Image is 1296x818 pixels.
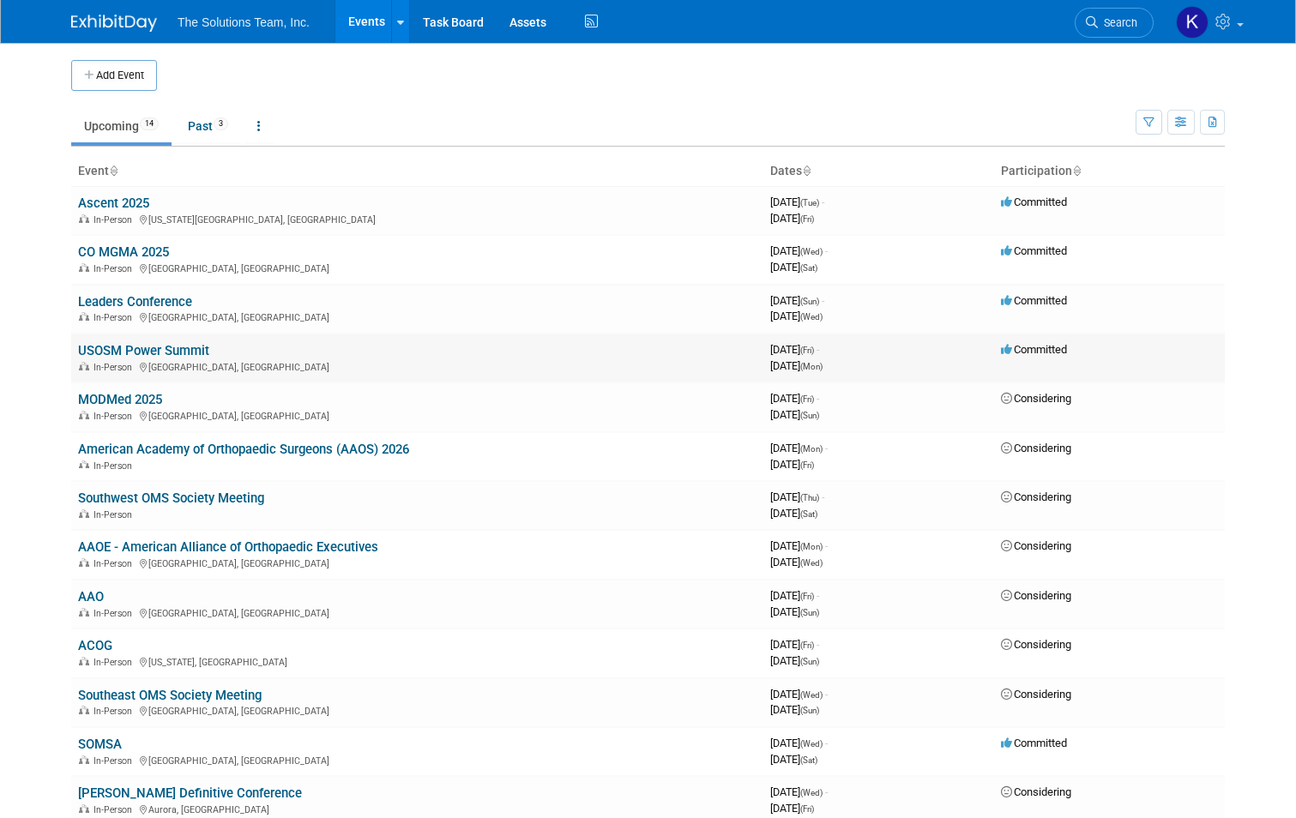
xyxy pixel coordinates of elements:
span: In-Person [93,706,137,717]
span: (Wed) [800,247,823,256]
span: [DATE] [770,589,819,602]
span: Committed [1001,294,1067,307]
span: - [817,392,819,405]
span: Considering [1001,785,1071,798]
span: In-Person [93,460,137,472]
span: - [825,442,828,454]
th: Participation [994,157,1225,186]
span: [DATE] [770,688,828,701]
span: [DATE] [770,785,828,798]
a: CO MGMA 2025 [78,244,169,260]
span: [DATE] [770,802,814,815]
div: Aurora, [GEOGRAPHIC_DATA] [78,802,757,815]
img: In-Person Event [79,804,89,813]
span: [DATE] [770,392,819,405]
span: (Fri) [800,394,814,404]
a: Southwest OMS Society Meeting [78,490,264,506]
span: [DATE] [770,244,828,257]
span: [DATE] [770,212,814,225]
span: [DATE] [770,737,828,749]
span: (Fri) [800,641,814,650]
span: [DATE] [770,556,823,568]
span: - [817,343,819,356]
span: (Sat) [800,263,817,273]
span: - [817,638,819,651]
img: In-Person Event [79,558,89,567]
a: Ascent 2025 [78,195,149,211]
span: In-Person [93,312,137,323]
span: In-Person [93,558,137,569]
span: - [825,244,828,257]
button: Add Event [71,60,157,91]
span: In-Person [93,263,137,274]
span: (Fri) [800,460,814,470]
div: [GEOGRAPHIC_DATA], [GEOGRAPHIC_DATA] [78,359,757,373]
div: [GEOGRAPHIC_DATA], [GEOGRAPHIC_DATA] [78,261,757,274]
a: Sort by Participation Type [1072,164,1081,177]
span: - [822,294,824,307]
span: In-Person [93,608,137,619]
th: Dates [763,157,994,186]
span: In-Person [93,755,137,767]
span: In-Person [93,411,137,422]
span: (Mon) [800,444,823,454]
span: Considering [1001,392,1071,405]
div: [GEOGRAPHIC_DATA], [GEOGRAPHIC_DATA] [78,408,757,422]
span: (Sat) [800,755,817,765]
span: [DATE] [770,195,824,208]
img: In-Person Event [79,214,89,223]
span: In-Person [93,214,137,226]
a: Sort by Start Date [802,164,811,177]
span: In-Person [93,509,137,520]
span: [DATE] [770,753,817,766]
a: AAOE - American Alliance of Orthopaedic Executives [78,539,378,555]
img: In-Person Event [79,362,89,370]
th: Event [71,157,763,186]
div: [GEOGRAPHIC_DATA], [GEOGRAPHIC_DATA] [78,556,757,569]
img: ExhibitDay [71,15,157,32]
img: In-Person Event [79,460,89,469]
a: Search [1075,8,1154,38]
a: AAO [78,589,104,604]
span: In-Person [93,657,137,668]
span: - [822,195,824,208]
div: [GEOGRAPHIC_DATA], [GEOGRAPHIC_DATA] [78,605,757,619]
a: Sort by Event Name [109,164,118,177]
img: In-Person Event [79,509,89,518]
span: (Mon) [800,542,823,551]
div: [US_STATE][GEOGRAPHIC_DATA], [GEOGRAPHIC_DATA] [78,212,757,226]
span: (Tue) [800,198,819,208]
img: In-Person Event [79,312,89,321]
span: (Sun) [800,657,819,666]
span: 3 [214,117,228,130]
a: Southeast OMS Society Meeting [78,688,262,703]
span: (Fri) [800,804,814,814]
span: [DATE] [770,507,817,520]
a: MODMed 2025 [78,392,162,407]
img: In-Person Event [79,706,89,714]
span: Considering [1001,490,1071,503]
span: Considering [1001,442,1071,454]
span: (Mon) [800,362,823,371]
a: Past3 [175,110,241,142]
a: Upcoming14 [71,110,172,142]
a: American Academy of Orthopaedic Surgeons (AAOS) 2026 [78,442,409,457]
span: [DATE] [770,359,823,372]
img: In-Person Event [79,657,89,665]
div: [GEOGRAPHIC_DATA], [GEOGRAPHIC_DATA] [78,753,757,767]
span: [DATE] [770,294,824,307]
span: (Wed) [800,558,823,568]
a: Leaders Conference [78,294,192,310]
span: - [825,737,828,749]
span: Considering [1001,539,1071,552]
span: (Wed) [800,739,823,749]
span: (Fri) [800,214,814,224]
span: - [825,539,828,552]
a: USOSM Power Summit [78,343,209,358]
span: - [825,785,828,798]
span: Committed [1001,343,1067,356]
span: In-Person [93,804,137,815]
span: [DATE] [770,442,828,454]
span: (Thu) [800,493,819,502]
span: (Sun) [800,297,819,306]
